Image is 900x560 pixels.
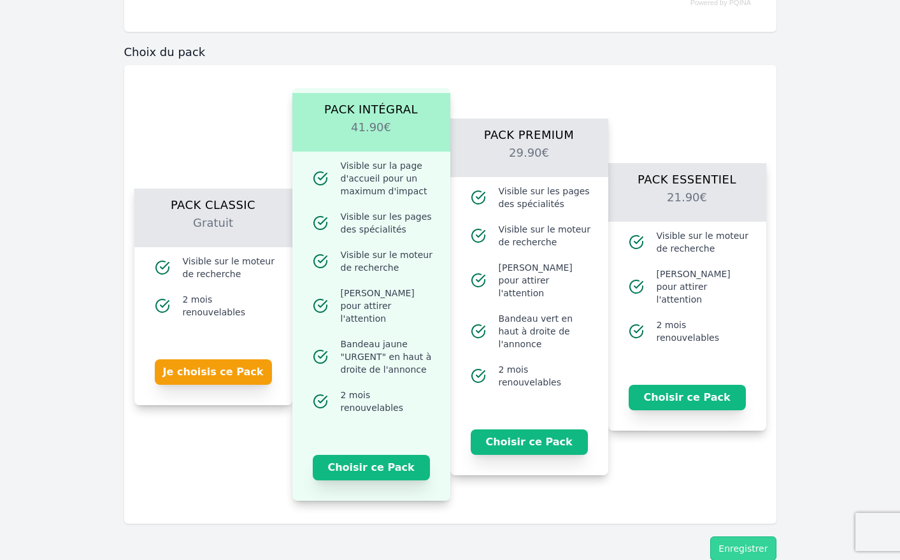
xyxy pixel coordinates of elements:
h2: 29.90€ [466,144,593,177]
span: Visible sur le moteur de recherche [341,248,435,274]
h3: Choix du pack [124,45,776,60]
span: [PERSON_NAME] pour attirer l'attention [341,287,435,325]
span: 2 mois renouvelables [657,319,751,344]
button: Choisir ce Pack [629,385,746,410]
h1: Pack Essentiel [624,163,751,189]
h1: Pack Intégral [308,93,435,118]
span: Visible sur le moteur de recherche [499,223,593,248]
span: 2 mois renouvelables [183,293,277,319]
span: Visible sur les pages des spécialités [499,185,593,210]
span: Visible sur la page d'accueil pour un maximum d'impact [341,159,435,197]
span: 2 mois renouvelables [341,389,435,414]
h1: Pack Premium [466,118,593,144]
button: Je choisis ce Pack [155,359,272,385]
span: Bandeau vert en haut à droite de l'annonce [499,312,593,350]
span: 2 mois renouvelables [499,363,593,389]
span: Visible sur les pages des spécialités [341,210,435,236]
span: Visible sur le moteur de recherche [183,255,277,280]
h2: Gratuit [150,214,277,247]
span: Bandeau jaune "URGENT" en haut à droite de l'annonce [341,338,435,376]
button: Choisir ce Pack [313,455,430,480]
span: Visible sur le moteur de recherche [657,229,751,255]
h1: Pack Classic [150,189,277,214]
span: [PERSON_NAME] pour attirer l'attention [499,261,593,299]
button: Choisir ce Pack [471,429,588,455]
h2: 41.90€ [308,118,435,152]
span: [PERSON_NAME] pour attirer l'attention [657,268,751,306]
h2: 21.90€ [624,189,751,222]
